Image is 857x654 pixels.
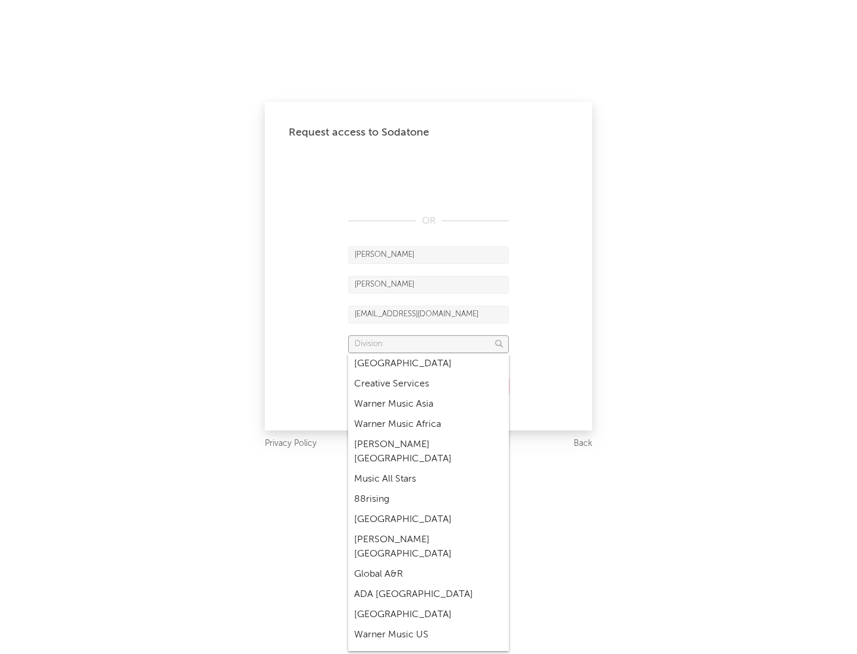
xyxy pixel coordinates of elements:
[348,414,509,435] div: Warner Music Africa
[348,469,509,489] div: Music All Stars
[348,214,509,228] div: OR
[348,625,509,645] div: Warner Music US
[348,489,509,510] div: 88rising
[348,435,509,469] div: [PERSON_NAME] [GEOGRAPHIC_DATA]
[348,354,509,374] div: [GEOGRAPHIC_DATA]
[289,125,568,140] div: Request access to Sodatone
[348,335,509,353] input: Division
[348,530,509,564] div: [PERSON_NAME] [GEOGRAPHIC_DATA]
[348,276,509,294] input: Last Name
[348,584,509,605] div: ADA [GEOGRAPHIC_DATA]
[348,564,509,584] div: Global A&R
[265,436,317,451] a: Privacy Policy
[348,374,509,394] div: Creative Services
[348,306,509,323] input: Email
[348,394,509,414] div: Warner Music Asia
[574,436,592,451] a: Back
[348,510,509,530] div: [GEOGRAPHIC_DATA]
[348,246,509,264] input: First Name
[348,605,509,625] div: [GEOGRAPHIC_DATA]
